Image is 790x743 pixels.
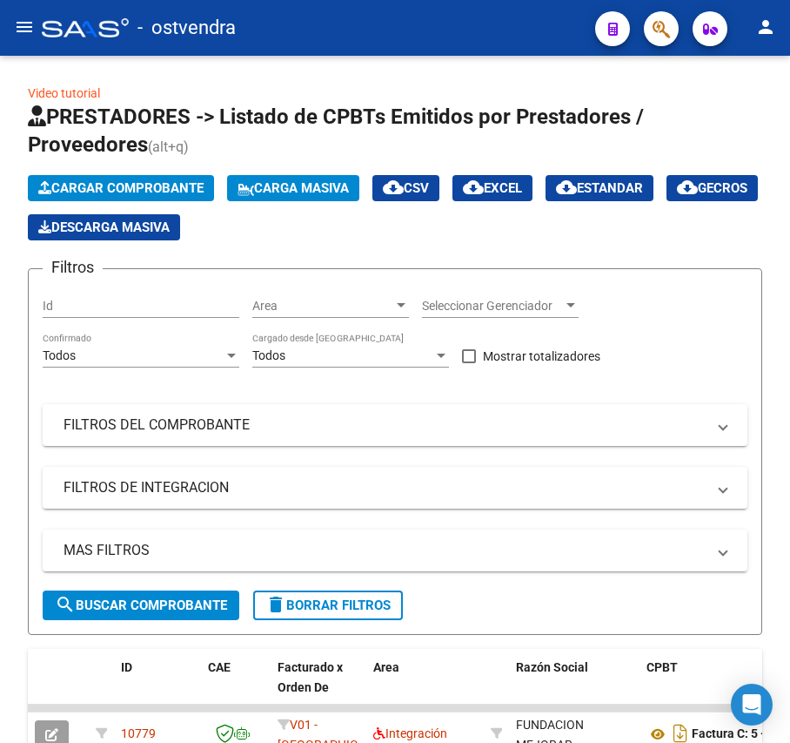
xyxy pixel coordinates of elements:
span: Carga Masiva [238,180,349,196]
span: Area [373,660,399,674]
span: Integración [373,726,447,740]
a: Video tutorial [28,86,100,100]
span: 10779 [121,726,156,740]
span: Estandar [556,180,643,196]
mat-icon: person [755,17,776,37]
span: Buscar Comprobante [55,598,227,613]
button: Carga Masiva [227,175,359,201]
span: Gecros [677,180,747,196]
span: Todos [252,348,285,362]
button: EXCEL [452,175,532,201]
button: Cargar Comprobante [28,175,214,201]
span: PRESTADORES -> Listado de CPBTs Emitidos por Prestadores / Proveedores [28,105,644,157]
button: Buscar Comprobante [43,591,239,620]
mat-icon: menu [14,17,35,37]
span: (alt+q) [148,138,189,155]
span: CAE [208,660,231,674]
datatable-header-cell: Facturado x Orden De [271,649,366,726]
button: Borrar Filtros [253,591,403,620]
button: Estandar [546,175,653,201]
button: Descarga Masiva [28,214,180,240]
span: Seleccionar Gerenciador [422,299,563,314]
mat-icon: delete [265,594,286,615]
span: Mostrar totalizadores [483,346,600,367]
span: - ostvendra [137,9,236,47]
button: CSV [372,175,439,201]
datatable-header-cell: Area [366,649,484,726]
span: Borrar Filtros [265,598,391,613]
span: Area [252,299,393,314]
div: Open Intercom Messenger [731,684,773,726]
mat-icon: cloud_download [383,177,404,198]
mat-icon: cloud_download [677,177,698,198]
datatable-header-cell: ID [114,649,201,726]
app-download-masive: Descarga masiva de comprobantes (adjuntos) [28,214,180,240]
span: Todos [43,348,76,362]
mat-panel-title: MAS FILTROS [64,541,706,560]
mat-panel-title: FILTROS DE INTEGRACION [64,478,706,497]
mat-icon: search [55,594,76,615]
button: Gecros [666,175,758,201]
span: Descarga Masiva [38,220,170,235]
span: Cargar Comprobante [38,180,204,196]
span: ID [121,660,132,674]
span: Facturado x Orden De [278,660,343,694]
datatable-header-cell: CAE [201,649,271,726]
mat-expansion-panel-header: FILTROS DEL COMPROBANTE [43,404,747,446]
span: EXCEL [463,180,522,196]
h3: Filtros [43,255,103,280]
span: CPBT [646,660,678,674]
datatable-header-cell: Razón Social [509,649,639,726]
mat-panel-title: FILTROS DEL COMPROBANTE [64,415,706,435]
mat-expansion-panel-header: FILTROS DE INTEGRACION [43,467,747,509]
mat-icon: cloud_download [556,177,577,198]
span: Razón Social [516,660,588,674]
mat-icon: cloud_download [463,177,484,198]
span: CSV [383,180,429,196]
mat-expansion-panel-header: MAS FILTROS [43,530,747,571]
